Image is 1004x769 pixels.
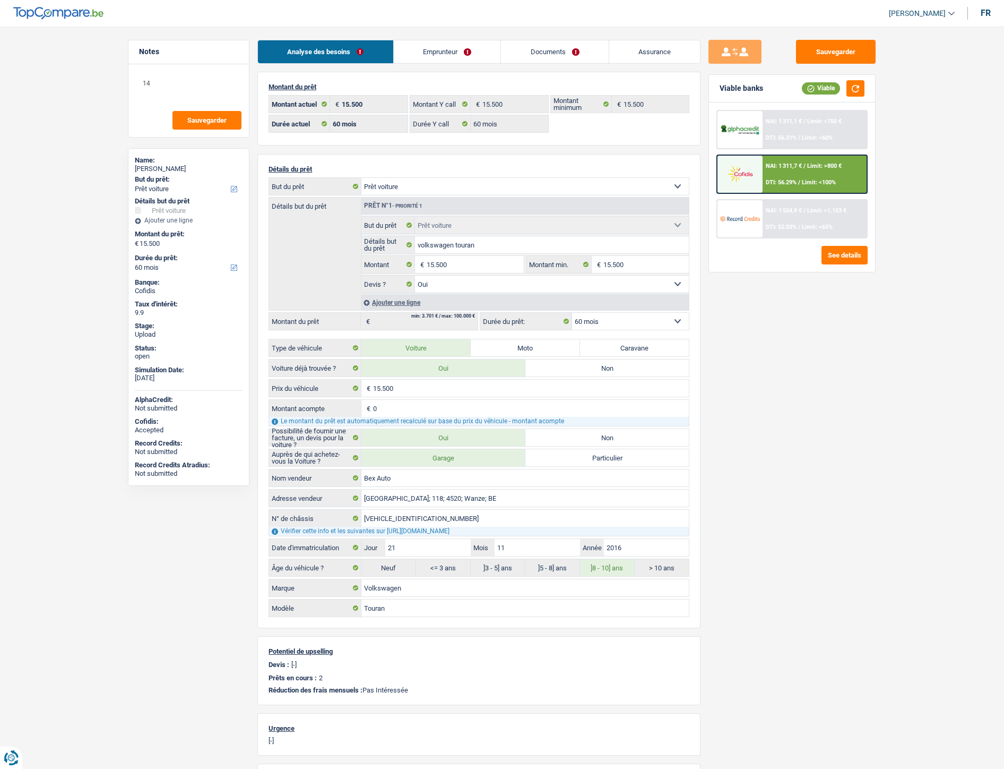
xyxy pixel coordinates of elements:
button: Sauvegarder [172,111,241,130]
span: Réduction des frais mensuels : [269,686,362,694]
label: Marque [269,579,361,596]
div: Upload [135,330,243,339]
span: / [803,207,806,214]
span: / [798,224,800,230]
span: Limit: >1.153 € [807,207,846,214]
label: Montant du prêt [269,313,361,330]
label: Non [525,429,689,446]
div: Ajouter une ligne [361,295,689,310]
span: € [361,313,373,330]
label: Montant minimum [551,96,612,113]
label: Année [580,539,604,556]
label: Possibilité de fournir une facture, un devis pour la voiture ? [269,429,361,446]
p: Prêts en cours : [269,674,317,682]
div: AlphaCredit: [135,396,243,404]
label: Oui [361,360,525,377]
div: Accepted [135,426,243,434]
span: Limit: <65% [802,224,833,230]
p: Devis : [269,661,289,669]
div: Cofidis: [135,417,243,426]
label: ]5 - 8] ans [525,559,580,576]
label: Durée actuel [269,115,330,132]
label: Montant actuel [269,96,330,113]
label: Mois [471,539,495,556]
div: Le montant du prêt est automatiquement recalculé sur base du prix du véhicule - montant acompte [269,417,689,426]
span: Limit: >800 € [807,163,842,169]
div: Stage: [135,322,243,330]
label: Montant acompte [269,400,361,417]
div: Détails but du prêt [135,197,243,206]
span: - Priorité 1 [392,203,422,209]
label: Date d'immatriculation [269,539,361,556]
div: Not submitted [135,448,243,456]
label: Prix du véhicule [269,380,361,397]
span: DTI: 56.31% [766,134,797,141]
span: € [415,256,427,273]
label: Modèle [269,600,361,617]
p: Montant du prêt [269,83,689,91]
label: ]8 - 10] ans [580,559,635,576]
span: / [803,163,806,169]
span: € [612,96,624,113]
div: [PERSON_NAME] [135,165,243,173]
span: € [330,96,342,113]
span: [PERSON_NAME] [889,9,946,18]
button: See details [821,246,868,264]
span: € [361,400,373,417]
label: Durée Y call [410,115,471,132]
p: [-] [269,737,689,745]
div: Name: [135,156,243,165]
div: Simulation Date: [135,366,243,374]
label: But du prêt [269,178,361,195]
label: Détails but du prêt [269,198,361,210]
span: € [592,256,603,273]
input: Sélectionnez votre adresse dans la barre de recherche [361,490,689,507]
input: MM [495,539,579,556]
p: Détails du prêt [269,165,689,173]
label: ]3 - 5] ans [471,559,525,576]
span: € [361,380,373,397]
label: Voiture [361,339,471,356]
a: Emprunteur [394,40,501,63]
label: Auprès de qui achetez-vous la Voiture ? [269,449,361,466]
label: Montant Y call [410,96,471,113]
div: Viable banks [720,84,763,93]
span: / [798,179,800,186]
h5: Notes [139,47,238,56]
div: open [135,352,243,361]
span: € [471,96,482,113]
label: Durée du prêt: [135,254,240,262]
div: Banque: [135,278,243,287]
label: Montant [361,256,415,273]
div: Taux d'intérêt: [135,300,243,309]
input: AAAA [604,539,689,556]
span: € [135,240,139,248]
label: Détails but du prêt [361,236,415,253]
label: Âge du véhicule ? [269,559,361,576]
span: Limit: <60% [802,134,833,141]
img: Cofidis [720,164,759,184]
div: Ajouter une ligne [135,217,243,224]
p: 2 [319,674,323,682]
label: Moto [471,339,580,356]
label: Non [525,360,689,377]
p: [-] [291,661,297,669]
div: Viable [802,82,840,94]
a: Assurance [609,40,700,63]
label: Oui [361,429,525,446]
label: Montant du prêt: [135,230,240,238]
div: Not submitted [135,469,243,478]
label: Garage [361,449,525,466]
span: DTI: 56.29% [766,179,797,186]
div: [DATE] [135,374,243,382]
label: Particulier [525,449,689,466]
div: Cofidis [135,287,243,295]
label: But du prêt [361,217,415,234]
div: Prêt n°1 [361,202,425,209]
img: AlphaCredit [720,124,759,136]
label: N° de châssis [269,510,361,527]
span: Limit: >750 € [807,118,842,125]
div: Record Credits Atradius: [135,461,243,469]
label: > 10 ans [635,559,689,576]
label: Voiture déjà trouvée ? [269,360,361,377]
